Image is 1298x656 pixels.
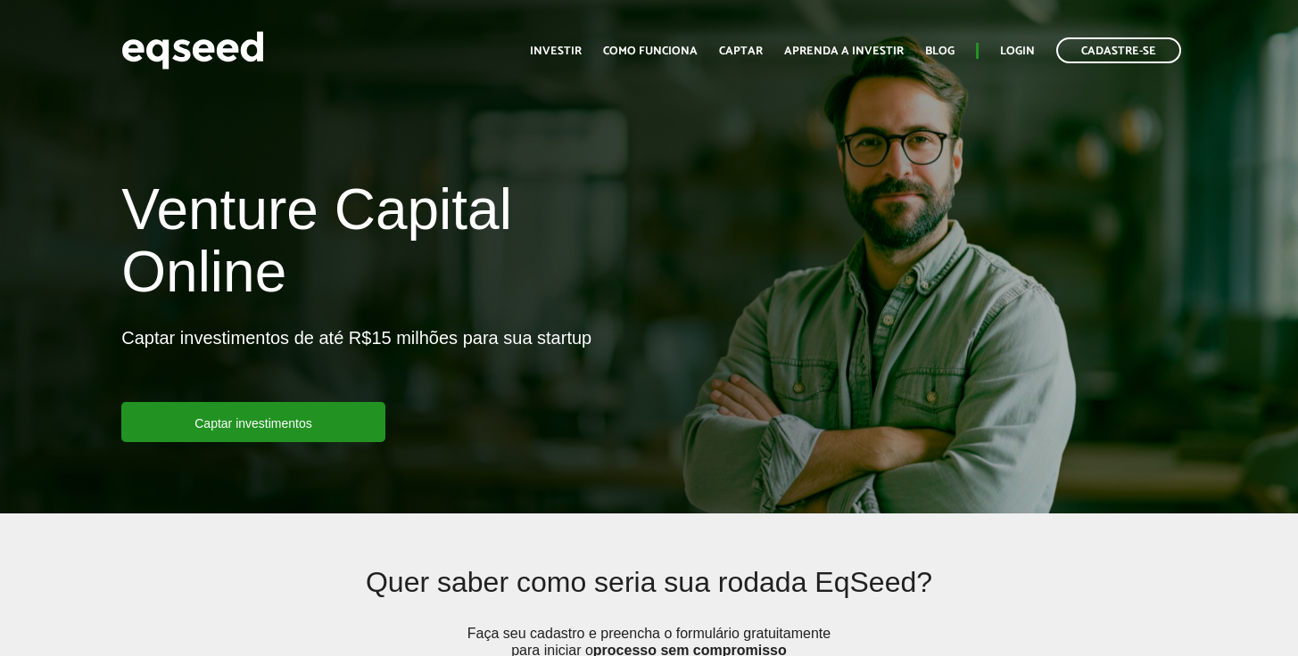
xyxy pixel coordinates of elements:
[530,45,582,57] a: Investir
[784,45,904,57] a: Aprenda a investir
[121,27,264,74] img: EqSeed
[1000,45,1035,57] a: Login
[121,327,591,402] p: Captar investimentos de até R$15 milhões para sua startup
[925,45,955,57] a: Blog
[719,45,763,57] a: Captar
[603,45,698,57] a: Como funciona
[230,567,1069,625] h2: Quer saber como seria sua rodada EqSeed?
[121,178,635,313] h1: Venture Capital Online
[1056,37,1181,63] a: Cadastre-se
[121,402,385,442] a: Captar investimentos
